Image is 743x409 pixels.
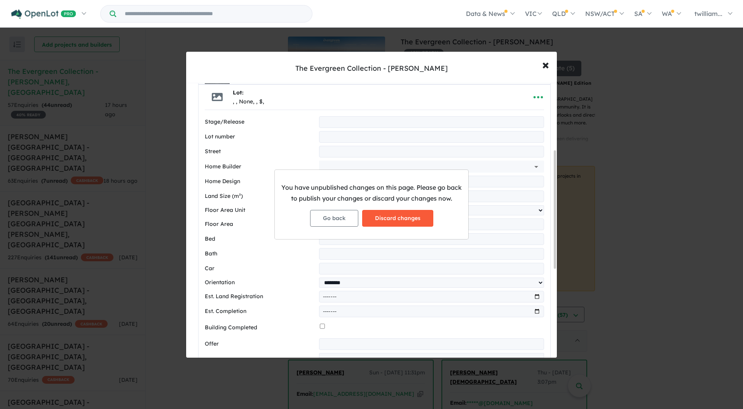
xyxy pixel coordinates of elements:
span: twilliam... [694,10,722,17]
button: Discard changes [362,210,433,227]
img: Openlot PRO Logo White [11,9,76,19]
button: Go back [310,210,358,227]
p: You have unpublished changes on this page. Please go back to publish your changes or discard your... [281,182,462,203]
input: Try estate name, suburb, builder or developer [118,5,310,22]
